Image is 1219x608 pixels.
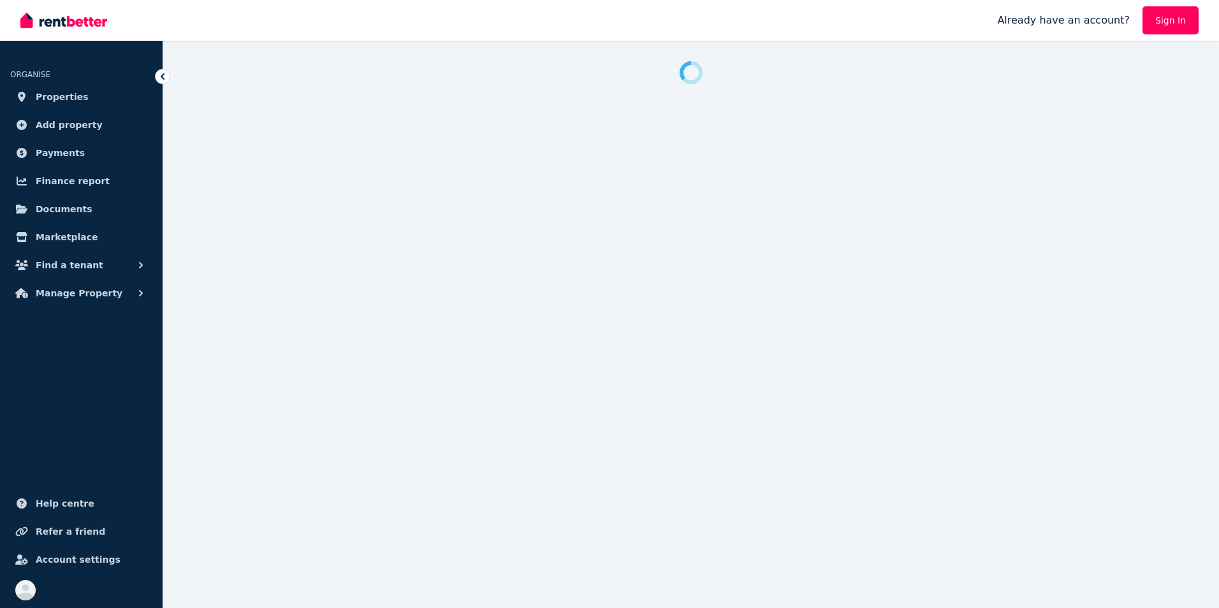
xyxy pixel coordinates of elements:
a: Marketplace [10,224,152,250]
span: ORGANISE [10,70,50,79]
a: Account settings [10,547,152,572]
span: Help centre [36,496,94,511]
span: Already have an account? [997,13,1130,28]
img: RentBetter [20,11,107,30]
span: Account settings [36,552,120,567]
span: Finance report [36,173,110,189]
span: Add property [36,117,103,133]
a: Properties [10,84,152,110]
a: Documents [10,196,152,222]
span: Documents [36,201,92,217]
a: Sign In [1142,6,1199,34]
span: Manage Property [36,286,122,301]
span: Marketplace [36,229,98,245]
a: Help centre [10,491,152,516]
span: Find a tenant [36,257,103,273]
a: Payments [10,140,152,166]
span: Refer a friend [36,524,105,539]
button: Manage Property [10,280,152,306]
button: Find a tenant [10,252,152,278]
a: Refer a friend [10,519,152,544]
a: Finance report [10,168,152,194]
a: Add property [10,112,152,138]
span: Payments [36,145,85,161]
span: Properties [36,89,89,105]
